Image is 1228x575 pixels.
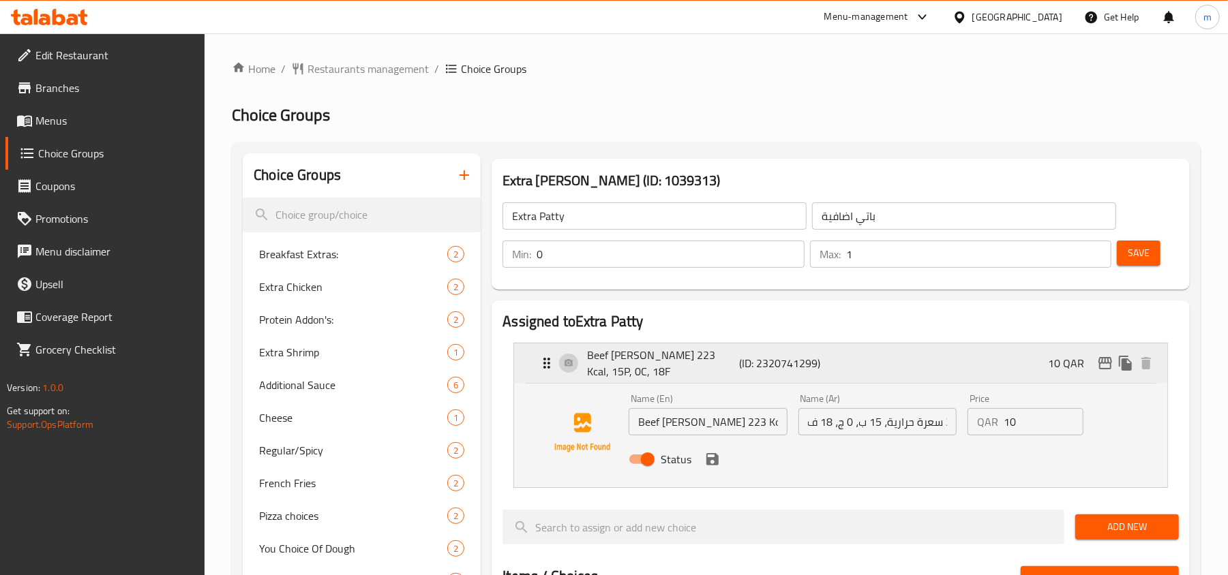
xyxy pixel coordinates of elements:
span: Additional Sauce [259,377,447,393]
span: Promotions [35,211,194,227]
div: Choices [447,246,464,262]
div: Choices [447,442,464,459]
p: 10 QAR [1048,355,1095,371]
input: search [243,198,481,232]
span: 1 [448,411,464,424]
div: Expand [514,343,1167,383]
span: 1 [448,346,464,359]
div: French Fries2 [243,467,481,499]
input: Enter name En [629,408,787,435]
span: 2 [448,281,464,294]
span: 6 [448,379,464,392]
span: 2 [448,542,464,555]
span: Version: [7,379,40,397]
div: Additional Sauce6 [243,369,481,401]
a: Home [232,61,275,77]
nav: breadcrumb [232,61,1201,77]
div: You Choice Of Dough2 [243,532,481,565]
span: 2 [448,477,464,490]
a: Coverage Report [5,300,205,333]
span: Choice Groups [38,145,194,161]
input: Enter name Ar [798,408,957,435]
a: Edit Restaurant [5,39,205,72]
h2: Assigned to Extra Patty [503,311,1179,332]
span: 2 [448,248,464,261]
span: Edit Restaurant [35,47,194,63]
span: Pizza choices [259,508,447,524]
a: Menus [5,104,205,137]
span: Status [661,451,691,467]
li: / [281,61,286,77]
span: Coupons [35,178,194,194]
div: Breakfast Extras:2 [243,238,481,270]
button: Save [1117,240,1160,266]
button: edit [1095,353,1115,373]
p: (ID: 2320741299) [740,355,841,371]
span: Menus [35,112,194,129]
div: Choices [447,475,464,491]
a: Promotions [5,202,205,235]
span: Protein Addon's: [259,311,447,328]
div: Choices [447,279,464,295]
span: Choice Groups [232,99,330,130]
span: Extra Chicken [259,279,447,295]
span: French Fries [259,475,447,491]
a: Upsell [5,268,205,300]
span: 2 [448,313,464,326]
button: save [702,449,723,469]
span: Save [1128,245,1150,262]
div: Extra Chicken2 [243,270,481,303]
span: Regular/Spicy [259,442,447,459]
span: Get support on: [7,402,70,420]
span: Add New [1086,518,1168,535]
div: Pizza choices2 [243,499,481,532]
h2: Choice Groups [254,165,341,185]
span: Upsell [35,276,194,292]
span: Grocery Checklist [35,341,194,358]
a: Menu disclaimer [5,235,205,268]
button: Add New [1075,514,1179,540]
a: Branches [5,72,205,104]
span: Menu disclaimer [35,243,194,260]
button: delete [1136,353,1156,373]
span: Extra Shrimp [259,344,447,360]
a: Restaurants management [291,61,429,77]
div: Choices [447,409,464,426]
p: Max: [820,246,841,262]
span: Coverage Report [35,309,194,325]
div: Choices [447,508,464,524]
div: Choices [447,311,464,328]
button: duplicate [1115,353,1136,373]
span: Restaurants management [308,61,429,77]
li: ExpandBeef Patty 223 Kcal, 15P, 0C, 18FName (En)Name (Ar)PriceQARStatussave [503,337,1179,493]
input: search [503,510,1064,544]
span: 2 [448,444,464,457]
div: [GEOGRAPHIC_DATA] [972,10,1062,25]
span: 2 [448,510,464,523]
span: 1.0.0 [42,379,63,397]
a: Support.OpsPlatform [7,416,93,433]
a: Choice Groups [5,137,205,170]
div: Protein Addon's:2 [243,303,481,336]
span: You Choice Of Dough [259,540,447,557]
div: Choices [447,377,464,393]
p: Beef [PERSON_NAME] 223 Kcal, 15P, 0C, 18F [587,347,739,379]
span: m [1203,10,1212,25]
span: Branches [35,80,194,96]
span: Choice Groups [461,61,526,77]
img: Beef Patty 223 Kcal, 15P, 0C, 18F [539,389,626,476]
div: Choices [447,344,464,360]
p: Min: [512,246,531,262]
a: Coupons [5,170,205,202]
li: / [434,61,439,77]
a: Grocery Checklist [5,333,205,366]
div: Choices [447,540,464,557]
div: Regular/Spicy2 [243,434,481,467]
span: Breakfast Extras: [259,246,447,262]
div: Cheese1 [243,401,481,434]
input: Please enter price [1004,408,1083,435]
h3: Extra [PERSON_NAME] (ID: 1039313) [503,170,1179,191]
p: QAR [977,414,998,430]
div: Menu-management [824,9,908,25]
span: Cheese [259,409,447,426]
